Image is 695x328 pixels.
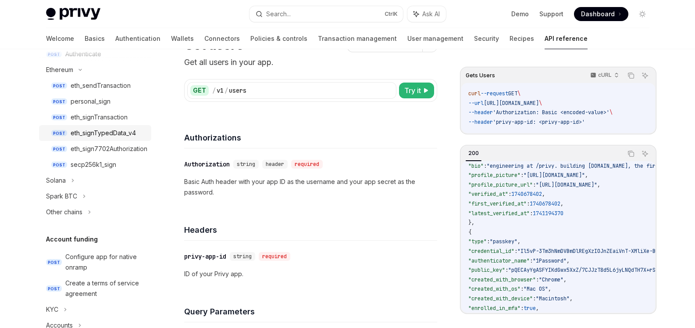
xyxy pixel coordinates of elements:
span: --header [468,109,493,116]
a: POSTeth_sign7702Authorization [39,141,151,157]
span: "profile_picture" [468,172,520,179]
span: "latest_verified_at" [468,210,530,217]
span: , [560,200,563,207]
p: Basic Auth header with your app ID as the username and your app secret as the password. [184,177,437,198]
span: "created_with_browser" [468,276,536,283]
div: eth_signTransaction [71,112,128,123]
span: GET [508,90,517,97]
a: POSTpersonal_sign [39,94,151,109]
span: "[URL][DOMAIN_NAME]" [524,172,585,179]
span: [URL][DOMAIN_NAME] [484,100,539,107]
h4: Query Parameters [184,306,437,317]
div: Ethereum [46,65,73,75]
span: "Mac OS" [524,285,548,292]
span: "passkey" [490,238,517,245]
span: POST [46,259,62,266]
span: POST [51,83,67,89]
div: eth_signTypedData_v4 [71,128,136,138]
span: , [517,238,520,245]
div: privy-app-id [184,252,226,261]
div: personal_sign [71,96,110,107]
a: Security [474,28,499,49]
div: required [291,160,323,169]
a: POSTeth_signTransaction [39,109,151,125]
span: "Macintosh" [536,295,570,302]
span: Try it [404,85,421,96]
span: Dashboard [581,10,615,18]
a: Wallets [171,28,194,49]
div: eth_sendTransaction [71,80,131,91]
span: "1Password" [533,257,567,264]
a: User management [407,28,463,49]
span: : [527,200,530,207]
span: , [597,181,600,188]
div: Authorization [184,160,230,169]
span: , [536,305,539,312]
div: / [225,86,228,95]
span: --header [468,119,493,126]
div: 200 [466,148,481,159]
button: Try it [399,83,434,98]
span: header [266,161,284,168]
div: / [212,86,216,95]
span: Ctrl K [385,11,398,18]
div: KYC [46,304,58,315]
h4: Headers [184,224,437,236]
div: Solana [46,175,66,186]
div: users [229,86,246,95]
h4: Authorizations [184,132,437,144]
a: Dashboard [574,7,628,21]
span: POST [51,146,67,152]
span: --request [481,90,508,97]
span: "created_with_device" [468,295,533,302]
a: Recipes [510,28,534,49]
button: Ask AI [639,148,651,159]
a: Policies & controls [250,28,307,49]
span: 1740678402 [530,200,560,207]
span: POST [51,114,67,121]
a: POSTCreate a terms of service agreement [39,275,151,302]
span: }, [468,219,474,226]
span: "bio" [468,162,484,169]
span: : [536,276,539,283]
span: : [530,257,533,264]
span: --url [468,100,484,107]
span: : [533,181,536,188]
div: Create a terms of service agreement [65,278,146,299]
span: true [524,305,536,312]
div: secp256k1_sign [71,159,116,170]
span: : [520,285,524,292]
span: , [563,276,567,283]
a: POSTeth_signTypedData_v4 [39,125,151,141]
a: Connectors [204,28,240,49]
span: "Chrome" [539,276,563,283]
p: Get all users in your app. [184,56,437,68]
span: : [505,267,508,274]
span: POST [51,162,67,168]
a: API reference [545,28,588,49]
span: : [487,238,490,245]
div: eth_sign7702Authorization [71,144,147,154]
p: ID of your Privy app. [184,269,437,279]
div: GET [190,85,209,96]
span: "type" [468,238,487,245]
button: Copy the contents from the code block [625,70,637,81]
span: "first_verified_at" [468,200,527,207]
div: Other chains [46,207,82,217]
span: \ [517,90,520,97]
span: , [585,172,588,179]
span: Ask AI [422,10,440,18]
span: : [533,295,536,302]
div: required [259,252,290,261]
span: "enrolled_in_mfa" [468,305,520,312]
a: Basics [85,28,105,49]
button: Copy the contents from the code block [625,148,637,159]
span: { [468,229,471,236]
span: "authenticator_name" [468,257,530,264]
span: "created_with_os" [468,285,520,292]
span: "credential_id" [468,248,514,255]
span: "verified_at" [468,191,508,198]
span: curl [468,90,481,97]
span: \ [539,100,542,107]
button: Toggle dark mode [635,7,649,21]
